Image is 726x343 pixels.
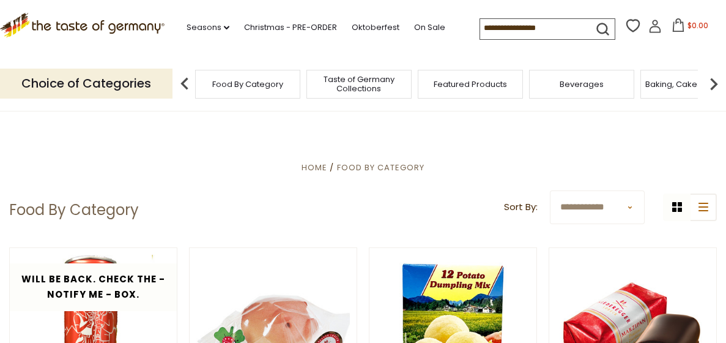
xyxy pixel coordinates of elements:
[352,21,399,34] a: Oktoberfest
[504,200,538,215] label: Sort By:
[687,20,708,31] span: $0.00
[310,75,408,93] a: Taste of Germany Collections
[702,72,726,96] img: next arrow
[337,162,424,173] a: Food By Category
[434,80,507,89] a: Featured Products
[302,162,327,173] a: Home
[560,80,604,89] a: Beverages
[212,80,283,89] a: Food By Category
[187,21,229,34] a: Seasons
[414,21,445,34] a: On Sale
[244,21,337,34] a: Christmas - PRE-ORDER
[21,273,165,301] span: Will be back. Check the - Notify Me - Box.
[9,201,139,219] h1: Food By Category
[172,72,197,96] img: previous arrow
[664,18,716,37] button: $0.00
